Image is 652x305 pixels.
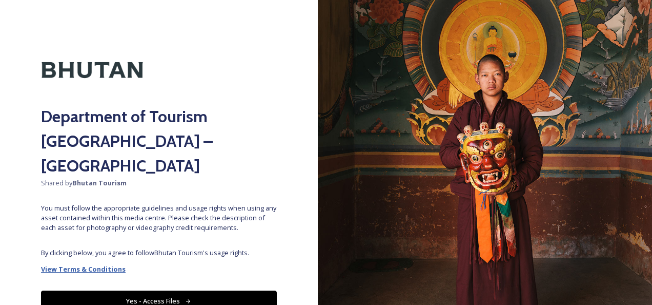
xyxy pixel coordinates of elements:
strong: Bhutan Tourism [72,178,127,187]
strong: View Terms & Conditions [41,264,126,274]
a: View Terms & Conditions [41,263,277,275]
span: You must follow the appropriate guidelines and usage rights when using any asset contained within... [41,203,277,233]
img: Kingdom-of-Bhutan-Logo.png [41,41,144,99]
h2: Department of Tourism [GEOGRAPHIC_DATA] – [GEOGRAPHIC_DATA] [41,104,277,178]
span: By clicking below, you agree to follow Bhutan Tourism 's usage rights. [41,248,277,258]
span: Shared by [41,178,277,188]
